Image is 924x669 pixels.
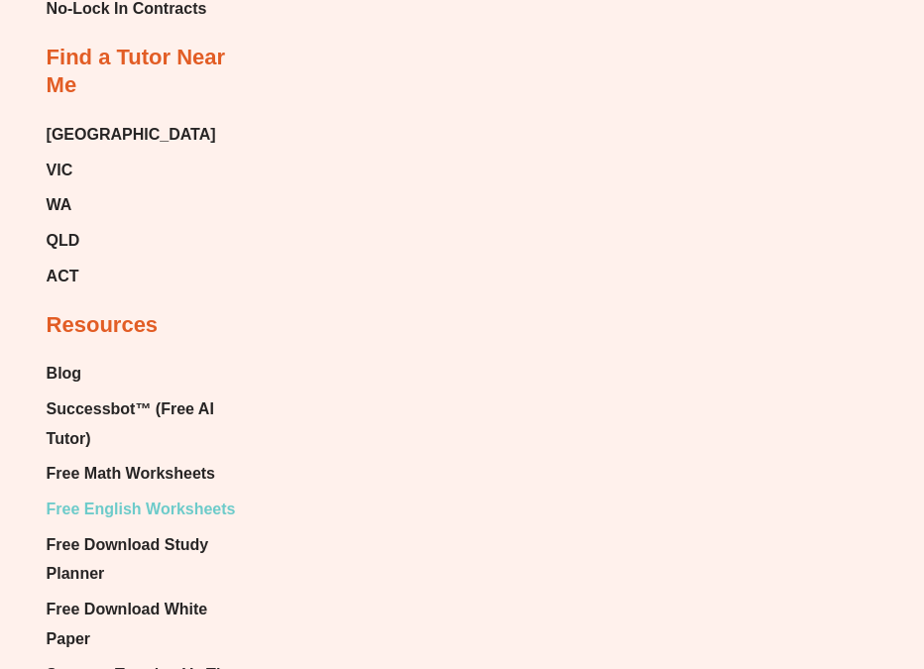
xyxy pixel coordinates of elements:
span: Blog [47,359,82,389]
span: Free English Worksheets [47,495,236,524]
a: Free English Worksheets [47,495,255,524]
a: Free Download Study Planner [47,530,255,589]
a: WA [47,190,216,220]
a: Blog [47,359,255,389]
a: Free Download White Paper [47,595,255,653]
a: QLD [47,226,216,256]
iframe: Chat Widget [584,445,924,669]
span: QLD [47,226,80,256]
span: WA [47,190,72,220]
a: [GEOGRAPHIC_DATA] [47,120,216,150]
a: VIC [47,156,216,185]
h2: Find a Tutor Near Me [47,44,255,100]
span: Free Math Worksheets [47,459,215,489]
a: ACT [47,262,216,291]
a: Free Math Worksheets [47,459,255,489]
span: VIC [47,156,73,185]
span: ACT [47,262,79,291]
h2: Resources [47,311,159,340]
a: Successbot™ (Free AI Tutor) [47,394,255,453]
